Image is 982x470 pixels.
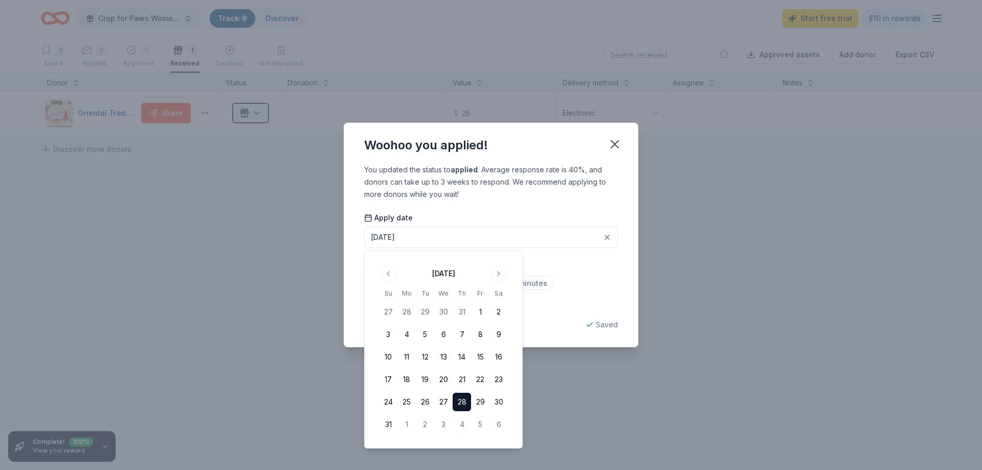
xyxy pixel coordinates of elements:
button: 4 [453,415,471,434]
th: Saturday [489,288,508,299]
button: Go to next month [492,266,506,281]
button: 23 [489,370,508,389]
button: 5 [416,325,434,344]
button: 15 [471,348,489,366]
button: 13 [434,348,453,366]
button: 9 [489,325,508,344]
button: 30 [434,303,453,321]
th: Thursday [453,288,471,299]
th: Sunday [379,288,397,299]
th: Wednesday [434,288,453,299]
button: 8 [471,325,489,344]
button: 31 [453,303,471,321]
button: 14 [453,348,471,366]
div: [DATE] [371,231,395,243]
button: 12 [416,348,434,366]
button: 2 [416,415,434,434]
button: 29 [416,303,434,321]
button: 4 [397,325,416,344]
button: 1 [471,303,489,321]
button: 5 [471,415,489,434]
button: 16 [489,348,508,366]
button: 25 [397,393,416,411]
button: 30 [489,393,508,411]
div: [DATE] [432,267,455,280]
button: 7 [453,325,471,344]
button: 18 [397,370,416,389]
div: Woohoo you applied! [364,137,488,153]
button: 19 [416,370,434,389]
button: 28 [397,303,416,321]
div: You updated the status to . Average response rate is 40%, and donors can take up to 3 weeks to re... [364,164,618,200]
button: 31 [379,415,397,434]
button: 24 [379,393,397,411]
b: applied [451,165,478,174]
th: Monday [397,288,416,299]
button: 27 [434,393,453,411]
button: 10 [379,348,397,366]
button: 6 [434,325,453,344]
th: Tuesday [416,288,434,299]
button: 28 [453,393,471,411]
span: Apply date [364,213,413,223]
button: Go to previous month [381,266,395,281]
button: 2 [489,303,508,321]
button: [DATE] [364,227,618,248]
button: 22 [471,370,489,389]
button: 26 [416,393,434,411]
button: 1 [397,415,416,434]
th: Friday [471,288,489,299]
button: 6 [489,415,508,434]
button: 21 [453,370,471,389]
button: 3 [379,325,397,344]
button: 3 [434,415,453,434]
button: 29 [471,393,489,411]
button: 20 [434,370,453,389]
button: 27 [379,303,397,321]
button: 11 [397,348,416,366]
button: 17 [379,370,397,389]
